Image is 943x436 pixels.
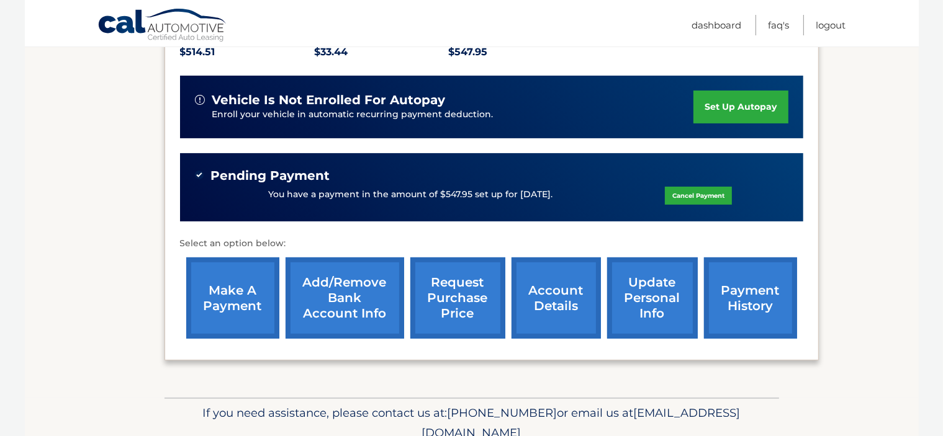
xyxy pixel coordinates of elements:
img: check-green.svg [195,171,204,179]
a: request purchase price [410,257,505,339]
p: $547.95 [449,43,584,61]
p: $514.51 [180,43,315,61]
p: $33.44 [314,43,449,61]
a: FAQ's [769,15,790,35]
a: make a payment [186,257,279,339]
a: payment history [704,257,797,339]
a: account details [512,257,601,339]
p: Select an option below: [180,236,803,251]
a: Cancel Payment [665,187,732,205]
img: alert-white.svg [195,95,205,105]
a: Cal Automotive [97,8,228,44]
span: Pending Payment [211,168,330,184]
a: Dashboard [692,15,742,35]
a: set up autopay [693,91,788,123]
p: Enroll your vehicle in automatic recurring payment deduction. [212,108,694,122]
span: [PHONE_NUMBER] [448,406,557,420]
span: vehicle is not enrolled for autopay [212,92,446,108]
a: update personal info [607,257,698,339]
p: You have a payment in the amount of $547.95 set up for [DATE]. [268,188,553,202]
a: Add/Remove bank account info [286,257,404,339]
a: Logout [816,15,846,35]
